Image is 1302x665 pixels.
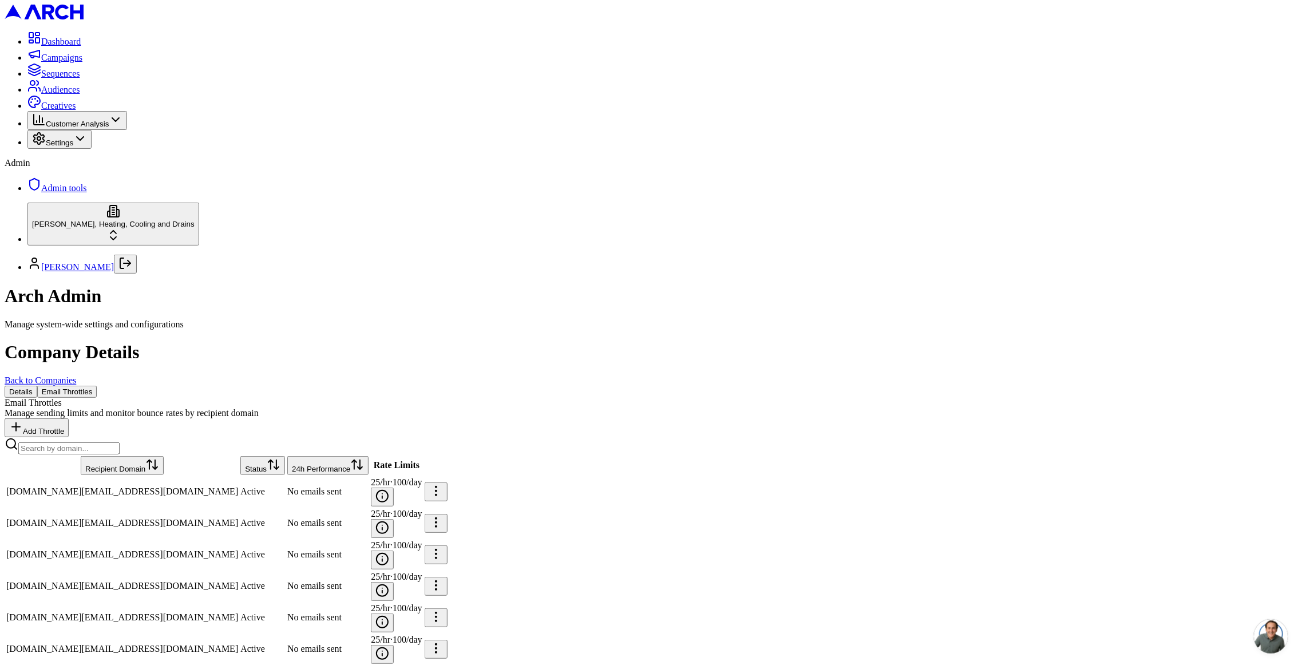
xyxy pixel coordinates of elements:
[5,408,1297,418] div: Manage sending limits and monitor bounce rates by recipient domain
[41,262,114,272] a: [PERSON_NAME]
[380,572,390,581] span: /hr
[41,69,80,78] span: Sequences
[393,635,406,644] span: 100
[393,540,406,550] span: 100
[406,603,422,613] span: /day
[5,319,1297,330] div: Manage system-wide settings and configurations
[393,477,406,487] span: 100
[390,572,393,581] span: ·
[380,477,390,487] span: /hr
[287,612,369,623] div: No emails sent
[82,486,239,496] span: [EMAIL_ADDRESS][DOMAIN_NAME]
[390,509,393,518] span: ·
[27,53,82,62] a: Campaigns
[27,203,199,246] button: [PERSON_NAME], Heating, Cooling and Drains
[287,581,369,591] div: No emails sent
[41,85,80,94] span: Audiences
[82,612,239,622] span: [EMAIL_ADDRESS][DOMAIN_NAME]
[5,158,1297,168] div: Admin
[406,477,422,487] span: /day
[114,255,137,274] button: Log out
[240,612,285,623] div: Active
[287,456,369,475] button: 24h Performance
[380,540,390,550] span: /hr
[240,456,285,475] button: Status
[41,53,82,62] span: Campaigns
[406,540,422,550] span: /day
[370,456,422,476] th: Rate Limits
[371,635,380,644] span: 25
[27,85,80,94] a: Audiences
[46,120,109,128] span: Customer Analysis
[6,644,82,654] span: [DOMAIN_NAME]
[287,644,369,654] div: No emails sent
[393,572,406,581] span: 100
[27,130,92,149] button: Settings
[27,69,80,78] a: Sequences
[1254,619,1288,654] div: Open chat
[406,635,422,644] span: /day
[406,509,422,518] span: /day
[6,612,82,622] span: [DOMAIN_NAME]
[371,540,380,550] span: 25
[240,644,285,654] div: Active
[5,375,76,385] a: Back to Companies
[5,398,1297,408] div: Email Throttles
[27,101,76,110] a: Creatives
[5,418,69,437] button: Add Throttle
[82,549,239,559] span: [EMAIL_ADDRESS][DOMAIN_NAME]
[27,111,127,130] button: Customer Analysis
[18,442,120,454] input: Search by domain...
[37,386,97,398] button: Email Throttles
[393,509,406,518] span: 100
[380,603,390,613] span: /hr
[81,456,164,475] button: Recipient Domain
[6,549,82,559] span: [DOMAIN_NAME]
[240,549,285,560] div: Active
[371,603,380,613] span: 25
[371,572,380,581] span: 25
[380,635,390,644] span: /hr
[41,183,87,193] span: Admin tools
[82,518,239,528] span: [EMAIL_ADDRESS][DOMAIN_NAME]
[406,572,422,581] span: /day
[6,486,82,496] span: [DOMAIN_NAME]
[287,549,369,560] div: No emails sent
[390,477,393,487] span: ·
[32,220,195,228] span: [PERSON_NAME], Heating, Cooling and Drains
[6,518,82,528] span: [DOMAIN_NAME]
[41,37,81,46] span: Dashboard
[46,138,73,147] span: Settings
[5,286,1297,307] h1: Arch Admin
[41,101,76,110] span: Creatives
[82,644,239,654] span: [EMAIL_ADDRESS][DOMAIN_NAME]
[287,518,369,528] div: No emails sent
[27,183,87,193] a: Admin tools
[390,540,393,550] span: ·
[393,603,406,613] span: 100
[82,581,239,591] span: [EMAIL_ADDRESS][DOMAIN_NAME]
[380,509,390,518] span: /hr
[5,342,1297,363] h1: Company Details
[390,603,393,613] span: ·
[287,486,369,497] div: No emails sent
[371,477,380,487] span: 25
[240,486,285,497] div: Active
[27,37,81,46] a: Dashboard
[6,581,82,591] span: [DOMAIN_NAME]
[240,581,285,591] div: Active
[240,518,285,528] div: Active
[371,509,380,518] span: 25
[390,635,393,644] span: ·
[5,386,37,398] button: Details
